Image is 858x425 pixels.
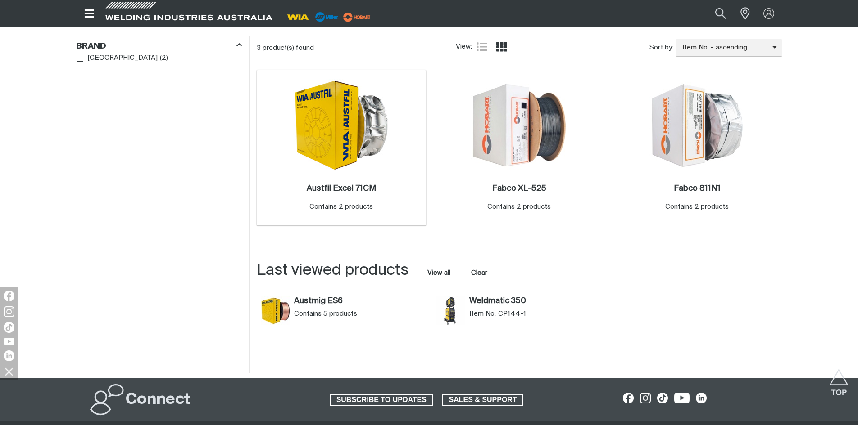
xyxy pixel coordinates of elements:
img: LinkedIn [4,350,14,361]
a: Weldmatic 350 [469,296,602,306]
span: Item No. [469,309,496,318]
span: product(s) found [263,45,314,51]
h2: Fabco XL-525 [492,184,546,192]
span: [GEOGRAPHIC_DATA] [87,53,158,63]
a: SUBSCRIBE TO UPDATES [330,394,433,406]
img: YouTube [4,338,14,345]
span: SALES & SUPPORT [443,394,523,406]
div: Contains 2 products [487,202,551,212]
div: Contains 5 products [294,309,427,318]
img: Fabco 811N1 [649,82,745,169]
a: miller [340,13,373,20]
button: Scroll to top [829,369,849,389]
img: Facebook [4,291,14,301]
a: Fabco XL-525 [492,183,546,194]
img: miller [340,10,373,24]
span: SUBSCRIBE TO UPDATES [331,394,432,406]
img: Austmig ES6 [261,296,290,325]
img: Weldmatic 350 [436,296,465,325]
h2: Connect [126,390,191,410]
section: Product list controls [257,36,782,59]
input: Product name or item number... [694,4,735,24]
a: [GEOGRAPHIC_DATA] [77,52,158,64]
ul: Brand [77,52,241,64]
img: Austfil Excel 71CM [293,79,390,171]
h2: Last viewed products [257,260,409,281]
a: Austmig ES6 [294,296,427,306]
button: Clear all last viewed products [469,267,490,279]
a: Fabco 811N1 [674,183,721,194]
div: 3 [257,44,456,53]
a: SALES & SUPPORT [442,394,524,406]
span: ( 2 ) [160,53,168,63]
span: Sort by: [649,43,673,53]
div: Contains 2 products [665,202,729,212]
article: Weldmatic 350 (CP144-1) [431,294,607,334]
span: CP144-1 [498,309,526,318]
aside: Filters [76,36,242,65]
h2: Fabco 811N1 [674,184,721,192]
button: Search products [705,4,736,24]
img: hide socials [1,364,17,379]
span: View: [456,42,472,52]
h2: Austfil Excel 71CM [307,184,376,192]
div: Brand [76,40,242,52]
a: View all last viewed products [427,268,450,277]
h3: Brand [76,41,106,52]
a: Austfil Excel 71CM [307,183,376,194]
a: List view [477,41,487,52]
div: Contains 2 products [309,202,373,212]
img: Instagram [4,306,14,317]
img: Fabco XL-525 [471,77,567,173]
article: Austmig ES6 (Austmig ES6) [257,294,432,334]
span: Item No. - ascending [676,43,772,53]
img: TikTok [4,322,14,333]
